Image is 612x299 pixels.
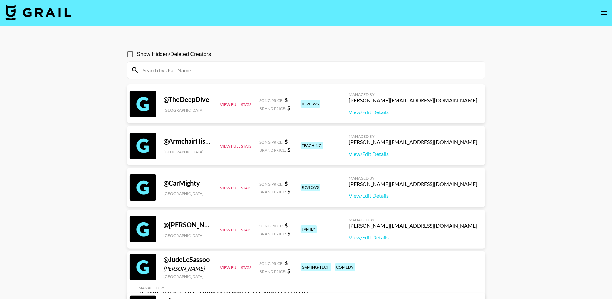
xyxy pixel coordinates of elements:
span: Brand Price: [260,106,286,111]
strong: $ [288,188,291,194]
strong: $ [285,260,288,266]
div: Managed By [139,286,308,290]
span: Brand Price: [260,148,286,153]
div: [PERSON_NAME][EMAIL_ADDRESS][DOMAIN_NAME] [349,181,478,187]
strong: $ [288,105,291,111]
strong: $ [288,146,291,153]
strong: $ [285,180,288,187]
span: Song Price: [260,182,284,187]
strong: $ [285,138,288,145]
div: @ ArmchairHistorian [164,137,213,145]
span: Song Price: [260,140,284,145]
strong: $ [285,97,288,103]
button: View Full Stats [220,265,252,270]
div: @ TheDeepDive [164,95,213,104]
strong: $ [288,230,291,236]
input: Search by User Name [139,65,481,75]
div: @ [PERSON_NAME] [164,221,213,229]
div: comedy [335,263,355,271]
a: View/Edit Details [349,151,478,157]
div: reviews [301,100,320,108]
button: View Full Stats [220,102,252,107]
div: reviews [301,184,320,191]
a: View/Edit Details [349,109,478,115]
span: Song Price: [260,98,284,103]
button: View Full Stats [220,227,252,232]
div: teaching [301,142,323,149]
div: [GEOGRAPHIC_DATA] [164,191,213,196]
div: [GEOGRAPHIC_DATA] [164,108,213,112]
div: Managed By [349,92,478,97]
a: View/Edit Details [349,234,478,241]
button: open drawer [597,7,611,20]
span: Brand Price: [260,269,286,274]
div: [PERSON_NAME][EMAIL_ADDRESS][PERSON_NAME][DOMAIN_NAME] [139,290,308,297]
div: Managed By [349,217,478,222]
strong: $ [285,222,288,228]
button: View Full Stats [220,144,252,149]
a: View/Edit Details [349,192,478,199]
span: Song Price: [260,261,284,266]
div: [PERSON_NAME][EMAIL_ADDRESS][DOMAIN_NAME] [349,222,478,229]
span: Show Hidden/Deleted Creators [137,50,211,58]
img: Grail Talent [5,5,71,20]
span: Brand Price: [260,231,286,236]
div: family [301,225,317,233]
div: [PERSON_NAME][EMAIL_ADDRESS][DOMAIN_NAME] [349,139,478,145]
div: [PERSON_NAME][EMAIL_ADDRESS][DOMAIN_NAME] [349,97,478,104]
div: gaming/tech [301,263,331,271]
strong: $ [288,268,291,274]
div: [GEOGRAPHIC_DATA] [164,149,213,154]
span: Song Price: [260,223,284,228]
div: Managed By [349,176,478,181]
div: @ JudeLoSassoo [164,255,213,263]
button: View Full Stats [220,186,252,190]
div: Managed By [349,134,478,139]
div: [GEOGRAPHIC_DATA] [164,274,213,279]
div: [GEOGRAPHIC_DATA] [164,233,213,238]
div: [PERSON_NAME] [164,265,213,272]
div: @ CarMighty [164,179,213,187]
span: Brand Price: [260,189,286,194]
